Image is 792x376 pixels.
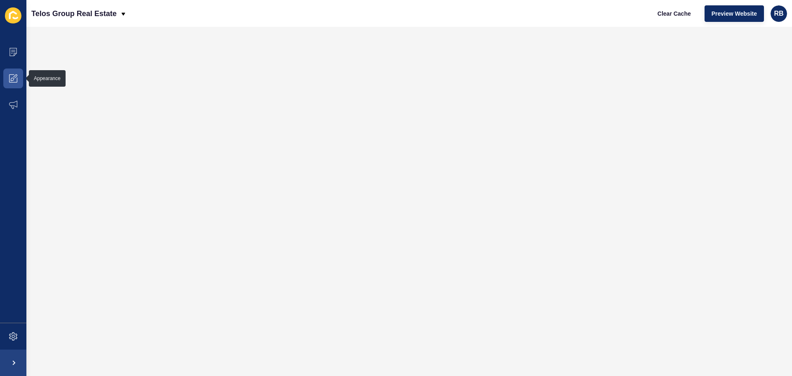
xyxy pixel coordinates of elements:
[31,3,117,24] p: Telos Group Real Estate
[712,9,757,18] span: Preview Website
[34,75,61,82] div: Appearance
[651,5,698,22] button: Clear Cache
[658,9,691,18] span: Clear Cache
[774,9,783,18] span: RB
[705,5,764,22] button: Preview Website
